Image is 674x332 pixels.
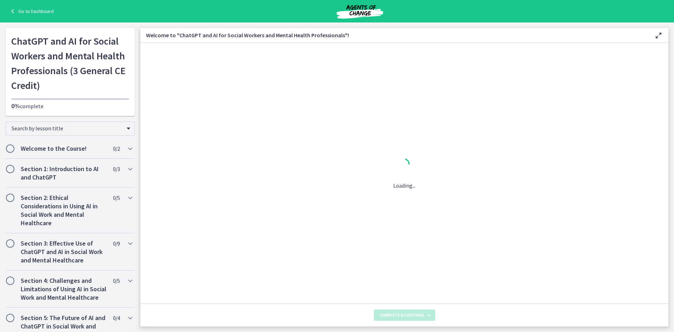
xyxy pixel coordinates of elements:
span: Complete & continue [379,312,424,318]
h2: Welcome to the Course! [21,144,106,153]
span: 0 / 5 [113,276,120,285]
a: Go to Dashboard [8,7,54,15]
button: Complete & continue [374,310,435,321]
h1: ChatGPT and AI for Social Workers and Mental Health Professionals (3 General CE Credit) [11,34,129,93]
h2: Section 3: Effective Use of ChatGPT and AI in Social Work and Mental Healthcare [21,239,106,265]
span: 0 / 5 [113,194,120,202]
h2: Section 4: Challenges and Limitations of Using AI in Social Work and Mental Healthcare [21,276,106,302]
span: 0 / 2 [113,144,120,153]
span: 0 / 4 [113,314,120,322]
img: Agents of Change Social Work Test Prep [318,3,402,20]
span: 0% [11,102,20,110]
div: Search by lesson title [6,122,135,136]
p: Loading... [393,181,416,190]
p: complete [11,102,129,110]
h2: Section 1: Introduction to AI and ChatGPT [21,165,106,182]
span: 0 / 3 [113,165,120,173]
span: 0 / 9 [113,239,120,248]
span: Search by lesson title [12,125,123,132]
h3: Welcome to "ChatGPT and AI for Social Workers and Mental Health Professionals"! [146,31,643,39]
h2: Section 2: Ethical Considerations in Using AI in Social Work and Mental Healthcare [21,194,106,227]
div: 1 [393,157,416,173]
